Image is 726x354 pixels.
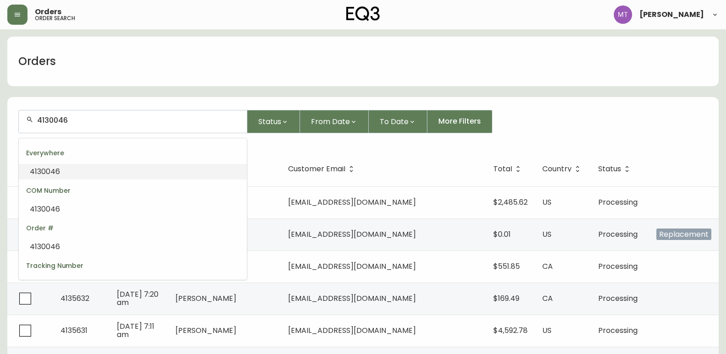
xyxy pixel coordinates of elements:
[19,180,247,202] div: COM Number
[656,229,711,240] span: Replacement
[30,279,60,289] span: 4130046
[346,6,380,21] img: logo
[493,293,519,304] span: $169.49
[175,293,236,304] span: [PERSON_NAME]
[30,241,60,252] span: 4130046
[369,110,427,133] button: To Date
[493,166,512,172] span: Total
[288,165,357,173] span: Customer Email
[30,166,60,177] span: 4130046
[542,293,553,304] span: CA
[18,54,56,69] h1: Orders
[639,11,704,18] span: [PERSON_NAME]
[37,116,240,125] input: Search
[542,229,551,240] span: US
[380,116,409,127] span: To Date
[598,229,638,240] span: Processing
[598,165,633,173] span: Status
[598,197,638,207] span: Processing
[288,261,416,272] span: [EMAIL_ADDRESS][DOMAIN_NAME]
[493,325,528,336] span: $4,592.78
[427,110,492,133] button: More Filters
[542,197,551,207] span: US
[19,142,247,164] div: Everywhere
[247,110,300,133] button: Status
[542,166,572,172] span: Country
[60,293,89,304] span: 4135632
[288,197,416,207] span: [EMAIL_ADDRESS][DOMAIN_NAME]
[598,166,621,172] span: Status
[598,293,638,304] span: Processing
[30,204,60,214] span: 4130046
[542,325,551,336] span: US
[493,261,520,272] span: $551.85
[300,110,369,133] button: From Date
[542,165,584,173] span: Country
[288,293,416,304] span: [EMAIL_ADDRESS][DOMAIN_NAME]
[19,217,247,239] div: Order #
[117,321,154,340] span: [DATE] 7:11 am
[288,166,345,172] span: Customer Email
[493,165,524,173] span: Total
[288,229,416,240] span: [EMAIL_ADDRESS][DOMAIN_NAME]
[598,325,638,336] span: Processing
[614,5,632,24] img: 397d82b7ede99da91c28605cdd79fceb
[438,116,481,126] span: More Filters
[35,8,61,16] span: Orders
[311,116,350,127] span: From Date
[19,255,247,277] div: Tracking Number
[493,229,511,240] span: $0.01
[288,325,416,336] span: [EMAIL_ADDRESS][DOMAIN_NAME]
[117,289,158,308] span: [DATE] 7:20 am
[598,261,638,272] span: Processing
[493,197,528,207] span: $2,485.62
[35,16,75,21] h5: order search
[175,325,236,336] span: [PERSON_NAME]
[258,116,281,127] span: Status
[542,261,553,272] span: CA
[60,325,87,336] span: 4135631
